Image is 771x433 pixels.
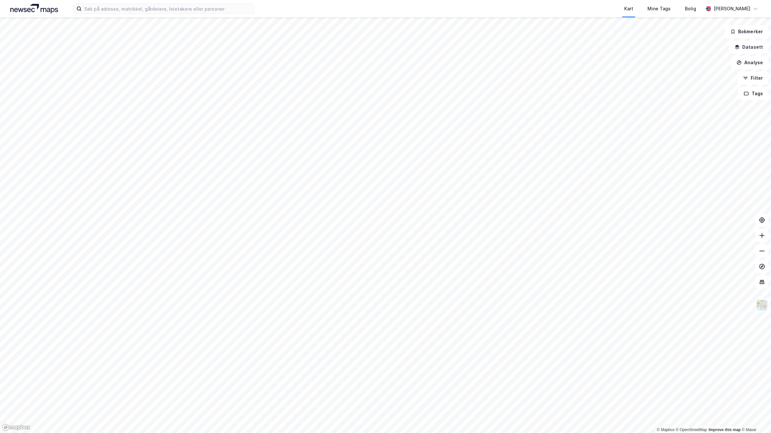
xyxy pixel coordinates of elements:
input: Søk på adresse, matrikkel, gårdeiere, leietakere eller personer [82,4,254,14]
div: Bolig [685,5,696,13]
div: Kontrollprogram for chat [739,402,771,433]
div: Kart [624,5,633,13]
a: Improve this map [709,428,741,432]
div: [PERSON_NAME] [714,5,750,13]
button: Analyse [731,56,768,69]
img: Z [756,299,768,311]
a: OpenStreetMap [676,428,707,432]
button: Datasett [729,41,768,54]
img: logo.a4113a55bc3d86da70a041830d287a7e.svg [10,4,58,14]
button: Filter [737,72,768,85]
a: Mapbox homepage [2,424,30,431]
a: Mapbox [657,428,675,432]
button: Bokmerker [725,25,768,38]
iframe: Chat Widget [739,402,771,433]
button: Tags [738,87,768,100]
div: Mine Tags [647,5,671,13]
